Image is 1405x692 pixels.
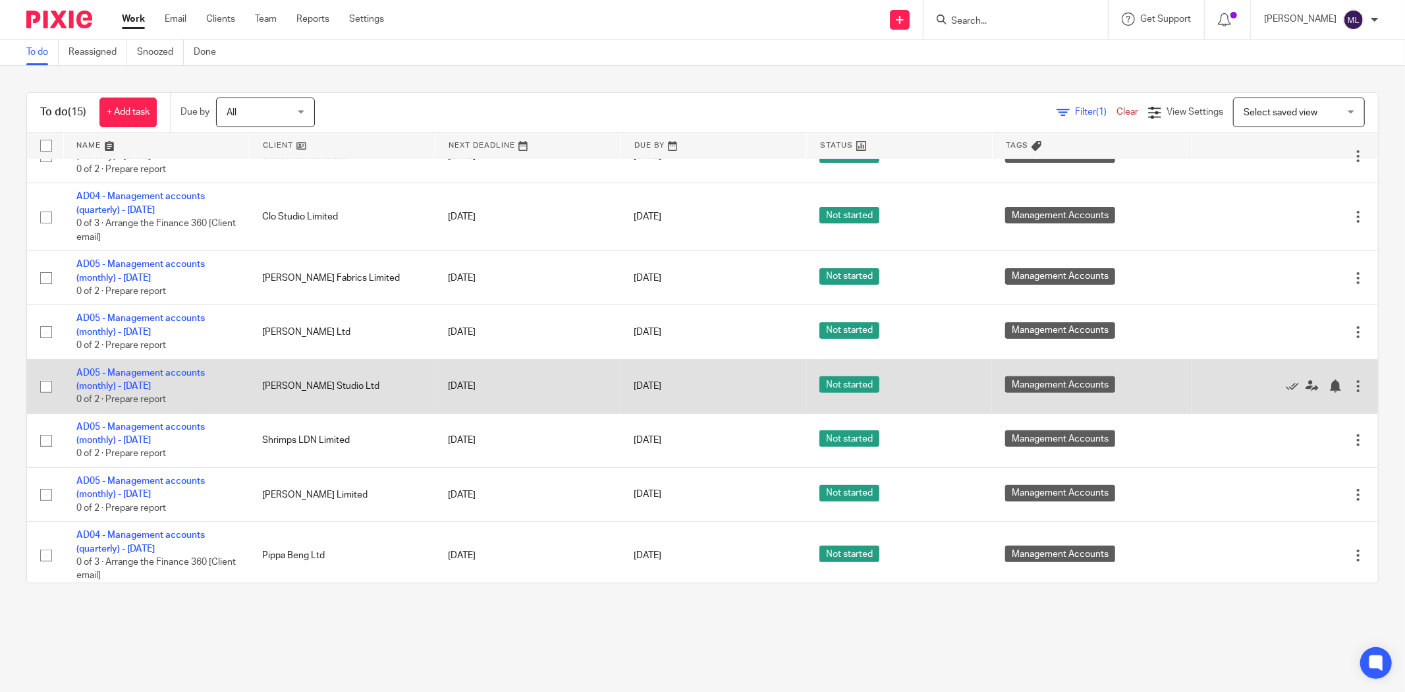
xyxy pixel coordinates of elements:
[165,13,186,26] a: Email
[435,413,620,467] td: [DATE]
[819,546,879,562] span: Not started
[819,207,879,223] span: Not started
[137,40,184,65] a: Snoozed
[435,251,620,305] td: [DATE]
[76,395,166,405] span: 0 of 2 · Prepare report
[180,105,209,119] p: Due by
[1005,322,1115,339] span: Management Accounts
[227,108,236,117] span: All
[76,260,205,282] a: AD05 - Management accounts (monthly) - [DATE]
[1096,107,1107,117] span: (1)
[349,13,384,26] a: Settings
[69,40,127,65] a: Reassigned
[76,368,205,391] a: AD05 - Management accounts (monthly) - [DATE]
[1140,14,1191,24] span: Get Support
[76,192,205,214] a: AD04 - Management accounts (quarterly) - [DATE]
[26,11,92,28] img: Pixie
[1116,107,1138,117] a: Clear
[435,522,620,590] td: [DATE]
[249,251,435,305] td: [PERSON_NAME] Fabrics Limited
[1005,207,1115,223] span: Management Accounts
[68,107,86,117] span: (15)
[194,40,226,65] a: Done
[1005,430,1115,447] span: Management Accounts
[76,165,166,174] span: 0 of 2 · Prepare report
[634,436,661,445] span: [DATE]
[76,558,236,581] span: 0 of 3 · Arrange the Finance 360 [Client email]
[1005,485,1115,502] span: Management Accounts
[634,490,661,500] span: [DATE]
[76,504,166,513] span: 0 of 2 · Prepare report
[634,274,661,283] span: [DATE]
[1286,380,1306,393] a: Mark as done
[249,468,435,522] td: [PERSON_NAME] Limited
[435,359,620,413] td: [DATE]
[1343,9,1364,30] img: svg%3E
[435,468,620,522] td: [DATE]
[819,430,879,447] span: Not started
[76,531,205,553] a: AD04 - Management accounts (quarterly) - [DATE]
[634,212,661,221] span: [DATE]
[1005,268,1115,285] span: Management Accounts
[76,449,166,459] span: 0 of 2 · Prepare report
[819,322,879,339] span: Not started
[99,98,157,127] a: + Add task
[1005,376,1115,393] span: Management Accounts
[76,476,205,499] a: AD05 - Management accounts (monthly) - [DATE]
[249,305,435,359] td: [PERSON_NAME] Ltd
[206,13,235,26] a: Clients
[76,219,236,242] span: 0 of 3 · Arrange the Finance 360 [Client email]
[634,382,661,391] span: [DATE]
[255,13,277,26] a: Team
[819,376,879,393] span: Not started
[249,413,435,467] td: Shrimps LDN Limited
[76,138,205,160] a: AD05 - Management accounts (monthly) - [DATE]
[26,40,59,65] a: To do
[950,16,1068,28] input: Search
[1075,107,1116,117] span: Filter
[40,105,86,119] h1: To do
[634,551,661,560] span: [DATE]
[1244,108,1317,117] span: Select saved view
[634,152,661,161] span: [DATE]
[634,328,661,337] span: [DATE]
[1005,546,1115,562] span: Management Accounts
[1264,13,1336,26] p: [PERSON_NAME]
[296,13,329,26] a: Reports
[1167,107,1223,117] span: View Settings
[76,341,166,350] span: 0 of 2 · Prepare report
[249,522,435,590] td: Pippa Beng Ltd
[76,287,166,296] span: 0 of 2 · Prepare report
[76,314,205,336] a: AD05 - Management accounts (monthly) - [DATE]
[249,359,435,413] td: [PERSON_NAME] Studio Ltd
[819,268,879,285] span: Not started
[76,422,205,445] a: AD05 - Management accounts (monthly) - [DATE]
[435,183,620,251] td: [DATE]
[435,305,620,359] td: [DATE]
[819,485,879,502] span: Not started
[249,183,435,251] td: Clo Studio Limited
[1006,142,1028,149] span: Tags
[122,13,145,26] a: Work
